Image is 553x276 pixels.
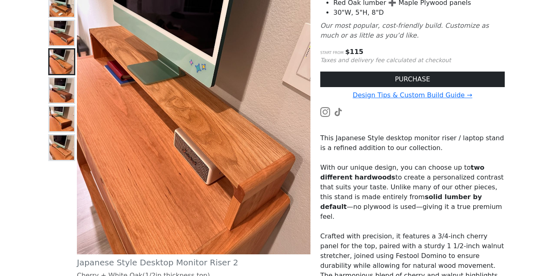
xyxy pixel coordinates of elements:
img: Japanese Style Desktop Monitor Riser 1 [49,21,74,45]
li: 30"W, 5"H, 8"D [333,8,505,18]
strong: two different hardwoods [320,164,484,181]
i: Our most popular, cost-friendly build. Customize as much or as little as you’d like. [320,22,489,39]
p: This Japanese Style desktop monitor riser / laptop stand is a refined addition to our collection. [320,133,505,153]
button: PURCHASE [320,72,505,87]
strong: solid lumber by default [320,193,482,211]
img: Japanese Style Desktop Monitor Riser 3 [49,78,74,103]
h5: Japanese Style Desktop Monitor Riser 2 [77,258,310,267]
small: Taxes and delivery fee calculated at checkout [320,57,451,63]
a: Watch the build video or pictures on TikTok [333,108,343,115]
span: $ 115 [345,48,364,56]
a: Watch the build video or pictures on Instagram [320,108,330,115]
p: With our unique design, you can choose up to to create a personalized contrast that suits your ta... [320,163,505,222]
a: Design Tips & Custom Build Guide → [353,91,472,99]
img: Japanese Style Desktop Monitor Riser 5 [49,135,74,160]
img: Japanese Style Desktop Monitor Riser 4 [49,107,74,131]
img: Japanese Style Desktop Monitor Riser 2 [49,49,74,74]
small: Start from [320,51,344,55]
